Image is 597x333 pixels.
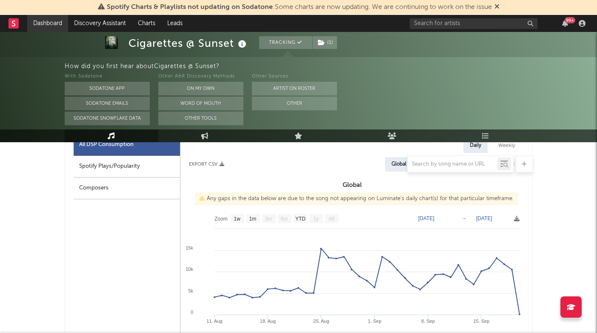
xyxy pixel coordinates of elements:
[313,319,329,324] text: 25. Aug
[312,36,337,49] span: ( 1 )
[190,310,193,315] text: 0
[206,319,222,324] text: 11. Aug
[234,216,240,222] text: 1w
[463,138,488,153] div: Daily
[260,319,275,324] text: 18. Aug
[410,18,537,29] input: Search for artists
[473,319,489,324] text: 15. Sep
[132,15,161,32] a: Charts
[74,178,180,199] div: Composers
[65,112,150,125] button: Sodatone Snowflake Data
[27,15,68,32] a: Dashboard
[161,15,189,32] a: Leads
[158,112,243,125] button: Other Tools
[129,36,249,50] div: Cigarettes @ Sunset
[280,216,288,222] text: 6m
[252,72,337,82] div: Other Sources
[265,216,272,222] text: 3m
[65,82,150,95] button: Sodatone App
[476,215,492,221] text: [DATE]
[259,36,312,49] button: Tracking
[195,192,518,205] div: Any gaps in the data below are due to the song not appearing on Luminate's daily chart(s) for tha...
[252,97,337,110] button: Other
[186,267,193,272] text: 10k
[65,72,150,82] div: With Sodatone
[313,36,337,49] button: (1)
[328,216,334,222] text: All
[252,82,337,95] button: Artist on Roster
[492,138,522,153] div: Weekly
[368,319,381,324] text: 1. Sep
[214,216,228,222] text: Zoom
[79,140,134,150] div: All DSP Consumption
[249,216,256,222] text: 1m
[107,4,492,11] span: : Some charts are now updating. We are continuing to work on the issue
[158,97,243,110] button: Word Of Mouth
[562,20,568,27] button: 99+
[68,15,132,32] a: Discovery Assistant
[158,72,243,82] div: Other A&R Discovery Methods
[565,17,575,23] div: 99 +
[107,4,273,11] span: Spotify Charts & Playlists not updating on Sodatone
[418,215,434,221] text: [DATE]
[186,245,193,250] text: 15k
[158,82,243,95] button: On My Own
[421,319,434,324] text: 8. Sep
[494,4,500,11] span: Dismiss
[65,97,150,110] button: Sodatone Emails
[313,216,319,222] text: 1y
[74,134,180,156] div: All DSP Consumption
[180,180,524,190] h3: Global
[408,161,497,168] input: Search by song name or URL
[188,288,193,293] text: 5k
[295,216,305,222] text: YTD
[462,215,467,221] text: →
